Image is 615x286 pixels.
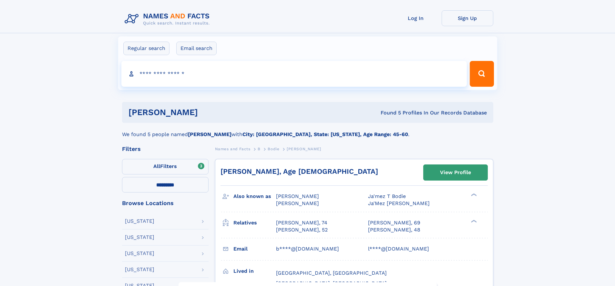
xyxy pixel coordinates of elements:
span: [PERSON_NAME] [276,200,319,206]
h3: Relatives [233,217,276,228]
a: [PERSON_NAME], 48 [368,226,420,233]
div: Filters [122,146,209,152]
a: Sign Up [442,10,493,26]
a: View Profile [424,165,487,180]
b: [PERSON_NAME] [188,131,231,137]
div: View Profile [440,165,471,180]
a: [PERSON_NAME], 69 [368,219,420,226]
span: [PERSON_NAME] [276,193,319,199]
label: Email search [176,42,217,55]
span: Bodie [268,147,279,151]
a: Log In [390,10,442,26]
label: Filters [122,159,209,174]
div: [US_STATE] [125,235,154,240]
span: [PERSON_NAME] [287,147,321,151]
span: Ja'mez T Bodie [368,193,406,199]
span: B [258,147,261,151]
div: Found 5 Profiles In Our Records Database [289,109,487,116]
div: [US_STATE] [125,219,154,224]
input: search input [121,61,467,87]
div: [US_STATE] [125,251,154,256]
b: City: [GEOGRAPHIC_DATA], State: [US_STATE], Age Range: 45-60 [242,131,408,137]
h1: [PERSON_NAME] [128,108,289,116]
div: We found 5 people named with . [122,123,493,138]
a: [PERSON_NAME], 52 [276,226,328,233]
a: Bodie [268,145,279,153]
h3: Lived in [233,266,276,277]
button: Search Button [470,61,494,87]
div: ❯ [469,219,477,223]
span: [GEOGRAPHIC_DATA], [GEOGRAPHIC_DATA] [276,270,387,276]
span: Ja'Mez [PERSON_NAME] [368,200,430,206]
h3: Email [233,243,276,254]
a: [PERSON_NAME], 74 [276,219,327,226]
img: Logo Names and Facts [122,10,215,28]
h3: Also known as [233,191,276,202]
div: [US_STATE] [125,267,154,272]
a: B [258,145,261,153]
div: Browse Locations [122,200,209,206]
div: ❯ [469,193,477,197]
label: Regular search [123,42,169,55]
a: [PERSON_NAME], Age [DEMOGRAPHIC_DATA] [220,167,378,175]
a: Names and Facts [215,145,251,153]
span: All [153,163,160,169]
